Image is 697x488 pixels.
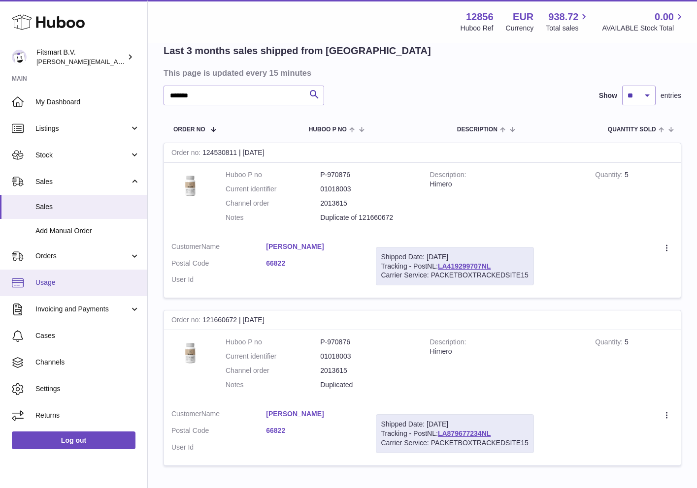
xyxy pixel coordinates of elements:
[376,247,534,286] div: Tracking - PostNL:
[546,24,590,33] span: Total sales
[35,177,130,186] span: Sales
[608,126,656,133] span: Quantity Sold
[595,171,625,181] strong: Quantity
[226,170,320,180] dt: Huboo P no
[430,347,581,356] div: Himero
[320,366,415,375] dd: 2013615
[320,380,415,390] p: Duplicated
[171,170,211,199] img: 128561711358723.png
[171,243,201,250] span: Customer
[320,337,415,347] dd: P-970876
[35,97,140,107] span: My Dashboard
[320,170,415,180] dd: P-970876
[171,426,266,438] dt: Postal Code
[381,420,529,429] div: Shipped Date: [DATE]
[226,366,320,375] dt: Channel order
[171,443,266,452] dt: User Id
[320,199,415,208] dd: 2013615
[266,259,361,268] a: 66822
[430,171,466,181] strong: Description
[381,438,529,448] div: Carrier Service: PACKETBOXTRACKEDSITE15
[36,48,125,66] div: Fitsmart B.V.
[164,310,681,330] div: 121660672 | [DATE]
[226,337,320,347] dt: Huboo P no
[35,305,130,314] span: Invoicing and Payments
[173,126,205,133] span: Order No
[35,384,140,394] span: Settings
[171,409,266,421] dt: Name
[35,331,140,340] span: Cases
[35,278,140,287] span: Usage
[430,338,466,348] strong: Description
[226,184,320,194] dt: Current identifier
[506,24,534,33] div: Currency
[376,414,534,453] div: Tracking - PostNL:
[266,426,361,435] a: 66822
[171,410,201,418] span: Customer
[226,199,320,208] dt: Channel order
[171,242,266,254] dt: Name
[461,24,494,33] div: Huboo Ref
[226,213,320,222] dt: Notes
[164,67,679,78] h3: This page is updated every 15 minutes
[438,429,491,437] a: LA879677234NL
[171,149,202,159] strong: Order no
[438,262,491,270] a: LA419299707NL
[36,58,198,65] span: [PERSON_NAME][EMAIL_ADDRESS][DOMAIN_NAME]
[602,10,685,33] a: 0.00 AVAILABLE Stock Total
[548,10,578,24] span: 938.72
[35,151,130,160] span: Stock
[320,184,415,194] dd: 01018003
[266,409,361,419] a: [PERSON_NAME]
[35,411,140,420] span: Returns
[226,352,320,361] dt: Current identifier
[226,380,320,390] dt: Notes
[457,126,498,133] span: Description
[171,259,266,271] dt: Postal Code
[599,91,617,100] label: Show
[35,202,140,212] span: Sales
[266,242,361,251] a: [PERSON_NAME]
[35,226,140,236] span: Add Manual Order
[171,275,266,284] dt: User Id
[466,10,494,24] strong: 12856
[320,213,415,222] p: Duplicate of 121660672
[309,126,347,133] span: Huboo P no
[171,337,211,366] img: 128561711358723.png
[12,50,27,64] img: jonathan@leaderoo.com
[164,143,681,163] div: 124530811 | [DATE]
[655,10,674,24] span: 0.00
[320,352,415,361] dd: 01018003
[546,10,590,33] a: 938.72 Total sales
[35,251,130,261] span: Orders
[430,180,581,189] div: Himero
[602,24,685,33] span: AVAILABLE Stock Total
[171,316,202,326] strong: Order no
[513,10,533,24] strong: EUR
[588,330,681,402] td: 5
[381,271,529,280] div: Carrier Service: PACKETBOXTRACKEDSITE15
[35,358,140,367] span: Channels
[164,44,431,58] h2: Last 3 months sales shipped from [GEOGRAPHIC_DATA]
[12,431,135,449] a: Log out
[588,163,681,235] td: 5
[661,91,681,100] span: entries
[381,252,529,262] div: Shipped Date: [DATE]
[595,338,625,348] strong: Quantity
[35,124,130,133] span: Listings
